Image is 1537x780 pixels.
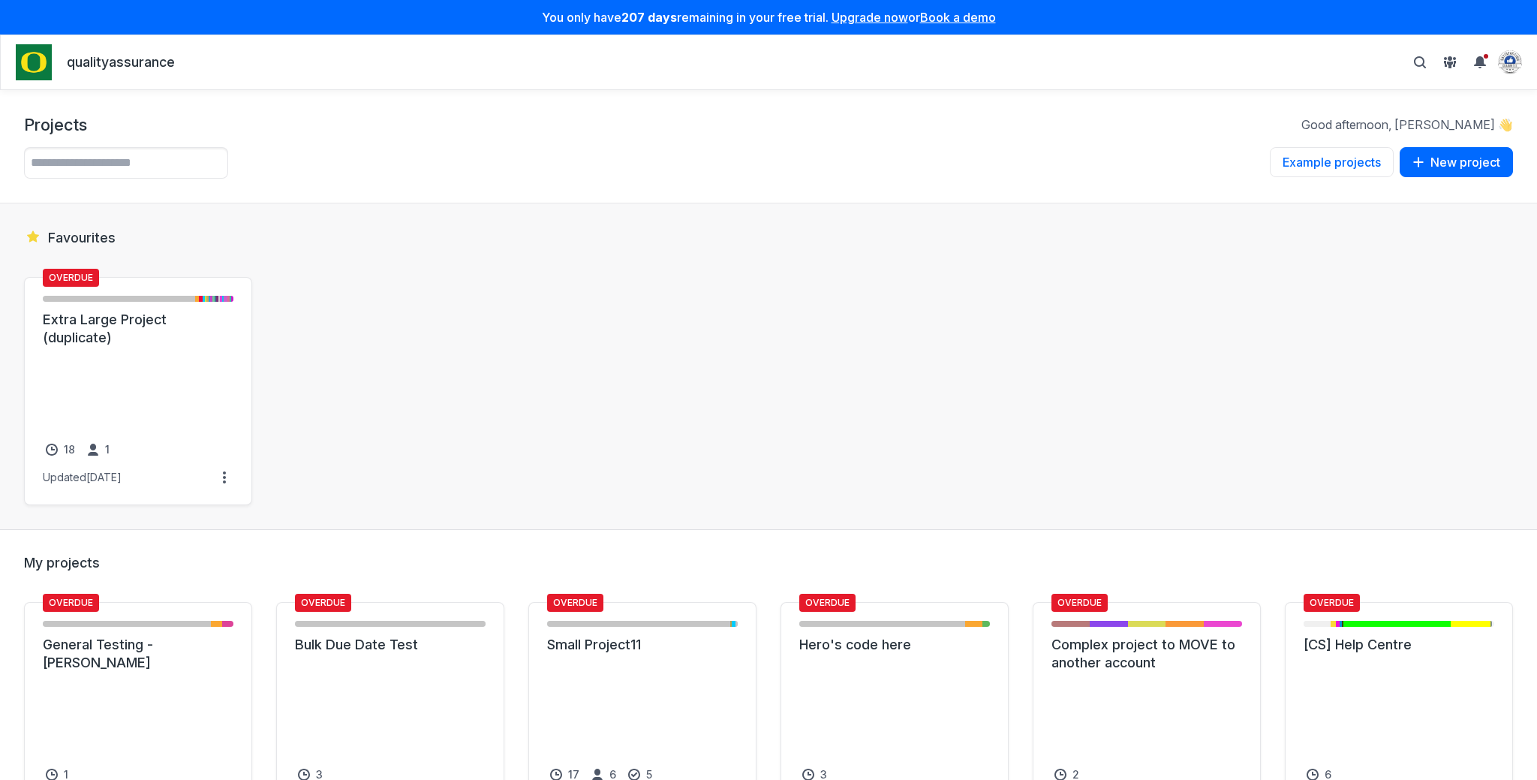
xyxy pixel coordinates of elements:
[1051,636,1242,672] a: Complex project to MOVE to another account
[295,636,486,654] a: Bulk Due Date Test
[43,471,122,484] div: Updated [DATE]
[547,636,738,654] a: Small Project11
[24,114,87,135] h1: Projects
[1304,636,1494,654] a: [CS] Help Centre
[1051,594,1108,612] span: Overdue
[621,10,677,25] strong: 207 days
[1438,50,1462,74] button: View People & Groups
[24,227,1513,247] h2: Favourites
[1400,147,1513,177] button: New project
[832,10,908,25] a: Upgrade now
[1304,594,1360,612] span: Overdue
[67,53,175,72] p: qualityassurance
[43,636,233,672] a: General Testing - [PERSON_NAME]
[43,269,99,287] span: Overdue
[43,594,99,612] span: Overdue
[1400,147,1513,179] a: New project
[295,594,351,612] span: Overdue
[799,636,990,654] a: Hero's code here
[799,594,856,612] span: Overdue
[43,311,233,347] a: Extra Large Project (duplicate)
[920,10,996,25] a: Book a demo
[1498,50,1522,74] summary: View profile menu
[43,441,78,459] a: 18
[1270,147,1394,177] button: Example projects
[16,44,52,80] img: Account logo
[1468,50,1498,74] summary: View Notifications
[1301,116,1513,133] p: Good afternoon, [PERSON_NAME] 👋
[9,9,1528,26] p: You only have remaining in your free trial. or
[24,554,1513,572] h2: My projects
[1408,50,1432,74] button: Toggle search bar
[1270,147,1394,179] a: Example projects
[547,594,603,612] span: Overdue
[84,441,113,459] a: 1
[1498,50,1522,74] img: Your avatar
[16,44,52,80] a: Project Dashboard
